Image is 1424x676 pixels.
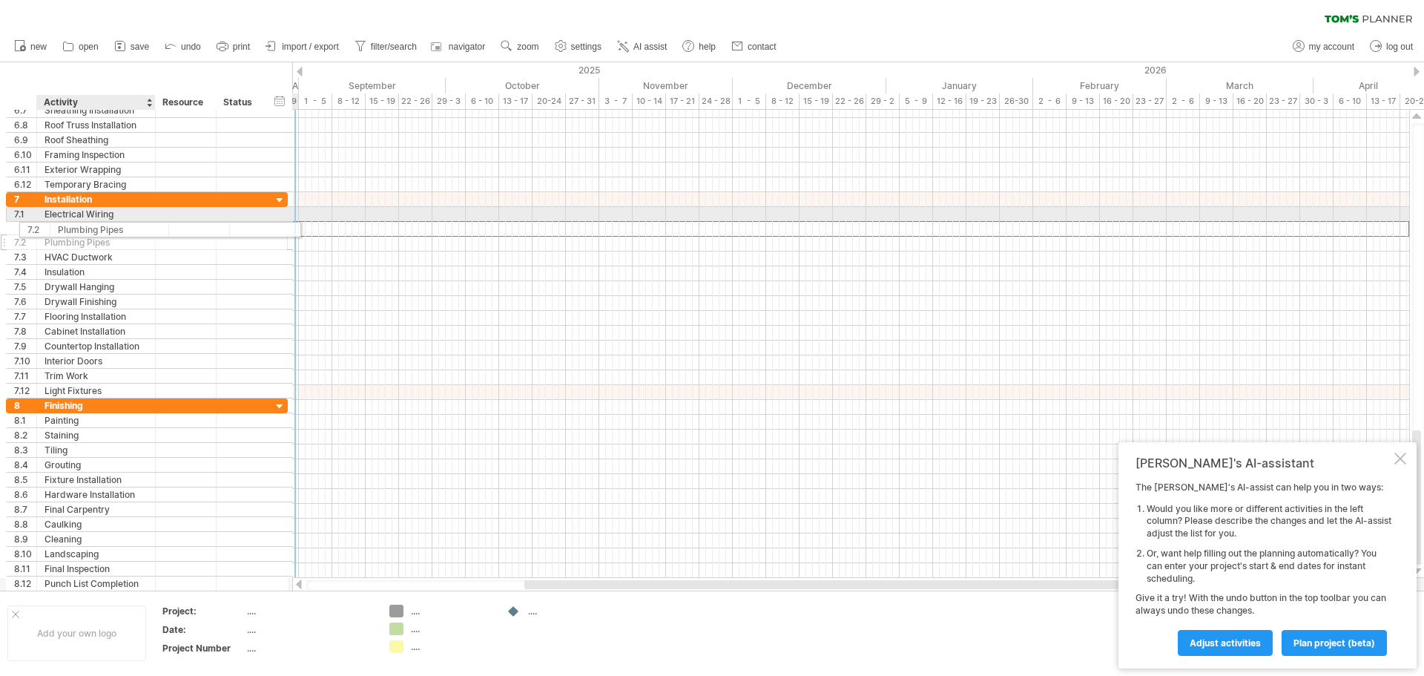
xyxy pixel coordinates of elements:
div: Electrical Wiring [44,207,148,221]
div: 8.10 [14,547,36,561]
div: Staining [44,428,148,442]
div: 8.8 [14,517,36,531]
a: plan project (beta) [1282,630,1387,656]
div: 2 - 6 [1167,93,1200,109]
div: The [PERSON_NAME]'s AI-assist can help you in two ways: Give it a try! With the undo button in th... [1135,482,1391,655]
span: log out [1386,42,1413,52]
div: 6.9 [14,133,36,147]
div: Add your own logo [7,606,146,661]
span: import / export [282,42,339,52]
div: 16 - 20 [1233,93,1267,109]
span: contact [748,42,777,52]
div: 8.9 [14,532,36,546]
div: Landscaping [44,547,148,561]
div: December 2025 [733,78,886,93]
div: 7.6 [14,295,36,309]
div: 23 - 27 [1133,93,1167,109]
div: 16 - 20 [1100,93,1133,109]
div: 7.1 [14,207,36,221]
div: Tiling [44,443,148,457]
div: .... [411,605,492,617]
div: Activity [44,95,147,110]
div: Fixture Installation [44,473,148,487]
a: navigator [429,37,489,56]
div: 6.7 [14,103,36,117]
div: 6.8 [14,118,36,132]
div: Cabinet Installation [44,324,148,338]
div: 9 - 13 [1200,93,1233,109]
div: Resource [162,95,208,110]
div: Project Number [162,642,244,654]
div: 8 - 12 [332,93,366,109]
div: 8.11 [14,562,36,576]
div: Punch List Completion [44,577,148,591]
div: .... [247,642,372,654]
a: my account [1289,37,1359,56]
div: Drywall Finishing [44,295,148,309]
div: 5 - 9 [900,93,933,109]
span: zoom [517,42,538,52]
div: .... [411,640,492,653]
div: .... [411,623,492,635]
div: 29 - 2 [866,93,900,109]
li: Or, want help filling out the planning automatically? You can enter your project's start & end da... [1147,548,1391,585]
div: 22 - 26 [833,93,866,109]
div: 1 - 5 [733,93,766,109]
div: November 2025 [599,78,733,93]
div: 7.5 [14,280,36,294]
div: 7 [14,192,36,206]
div: 17 - 21 [666,93,699,109]
div: Framing Inspection [44,148,148,162]
div: .... [528,605,609,617]
div: 8.2 [14,428,36,442]
div: Flooring Installation [44,309,148,324]
a: contact [728,37,781,56]
div: 8.3 [14,443,36,457]
div: Grouting [44,458,148,472]
div: [PERSON_NAME]'s AI-assistant [1135,456,1391,470]
div: 12 - 16 [933,93,966,109]
a: filter/search [351,37,421,56]
div: 8.7 [14,502,36,516]
div: 30 - 3 [1300,93,1334,109]
span: help [699,42,716,52]
div: 15 - 19 [800,93,833,109]
div: Final Inspection [44,562,148,576]
div: 8.1 [14,413,36,427]
div: 2 - 6 [1033,93,1067,109]
div: Caulking [44,517,148,531]
div: January 2026 [886,78,1033,93]
div: 27 - 31 [566,93,599,109]
div: Roof Truss Installation [44,118,148,132]
a: AI assist [613,37,671,56]
li: Would you like more or different activities in the left column? Please describe the changes and l... [1147,503,1391,540]
div: 23 - 27 [1267,93,1300,109]
div: 1 - 5 [299,93,332,109]
div: .... [247,605,372,617]
div: Status [223,95,256,110]
div: 6.10 [14,148,36,162]
span: plan project (beta) [1293,637,1375,649]
div: Light Fixtures [44,384,148,398]
div: 19 - 23 [966,93,1000,109]
div: Trim Work [44,369,148,383]
div: 6 - 10 [466,93,499,109]
div: Exterior Wrapping [44,163,148,177]
div: HVAC Ductwork [44,250,148,264]
div: Interior Doors [44,354,148,368]
div: 8 [14,398,36,413]
span: my account [1309,42,1354,52]
div: 24 - 28 [699,93,733,109]
div: .... [247,623,372,636]
div: October 2025 [446,78,599,93]
div: 6 - 10 [1334,93,1367,109]
div: 8.12 [14,577,36,591]
a: help [679,37,720,56]
div: Final Carpentry [44,502,148,516]
div: 29 - 3 [432,93,466,109]
div: March 2026 [1167,78,1313,93]
div: Countertop Installation [44,339,148,353]
div: Date: [162,623,244,636]
div: Roof Sheathing [44,133,148,147]
div: Drywall Hanging [44,280,148,294]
